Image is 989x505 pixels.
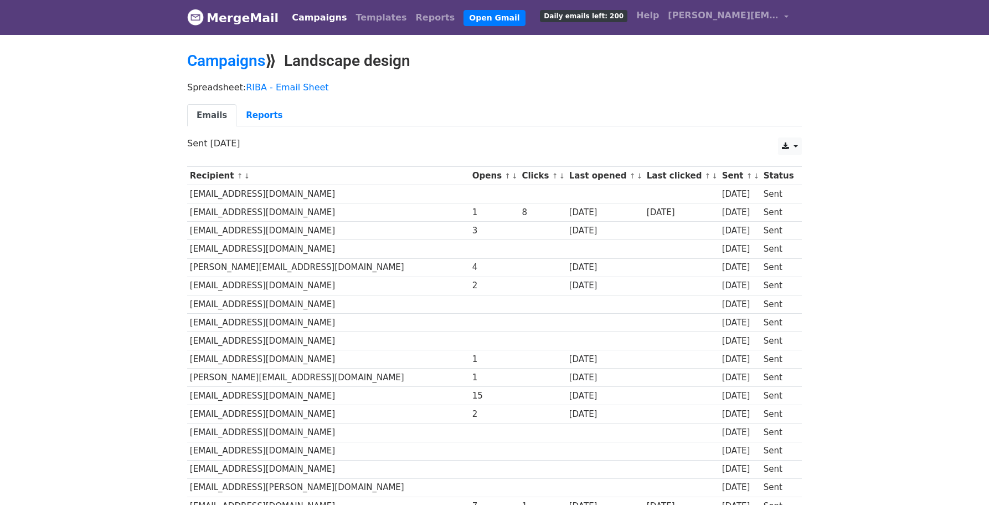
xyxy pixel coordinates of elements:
div: 15 [472,390,517,402]
img: MergeMail logo [187,9,204,25]
a: Templates [351,7,411,29]
h2: ⟫ Landscape design [187,52,802,70]
td: [EMAIL_ADDRESS][DOMAIN_NAME] [187,350,470,369]
a: ↓ [637,172,643,180]
td: [EMAIL_ADDRESS][DOMAIN_NAME] [187,185,470,203]
td: [EMAIL_ADDRESS][DOMAIN_NAME] [187,405,470,424]
a: ↓ [712,172,718,180]
td: [PERSON_NAME][EMAIL_ADDRESS][DOMAIN_NAME] [187,258,470,277]
a: Open Gmail [463,10,525,26]
td: [EMAIL_ADDRESS][DOMAIN_NAME] [187,240,470,258]
div: [DATE] [722,353,759,366]
div: [DATE] [569,353,641,366]
td: Sent [761,295,796,313]
a: ↓ [244,172,250,180]
div: 2 [472,408,517,421]
a: ↑ [746,172,753,180]
p: Spreadsheet: [187,81,802,93]
div: [DATE] [722,390,759,402]
div: 1 [472,371,517,384]
td: [EMAIL_ADDRESS][DOMAIN_NAME] [187,460,470,478]
div: [DATE] [569,390,641,402]
div: [DATE] [722,463,759,476]
a: Daily emails left: 200 [535,4,632,27]
td: Sent [761,460,796,478]
td: Sent [761,331,796,350]
div: [DATE] [569,261,641,274]
div: [DATE] [569,371,641,384]
th: Recipient [187,167,470,185]
div: [DATE] [569,206,641,219]
a: ↓ [753,172,759,180]
div: [DATE] [647,206,717,219]
div: [DATE] [569,279,641,292]
a: Campaigns [287,7,351,29]
a: ↑ [552,172,558,180]
a: ↑ [504,172,511,180]
div: [DATE] [722,371,759,384]
td: [EMAIL_ADDRESS][DOMAIN_NAME] [187,387,470,405]
td: [EMAIL_ADDRESS][DOMAIN_NAME] [187,295,470,313]
th: Sent [719,167,761,185]
td: Sent [761,478,796,497]
th: Opens [470,167,519,185]
td: [EMAIL_ADDRESS][DOMAIN_NAME] [187,313,470,331]
td: Sent [761,277,796,295]
div: 1 [472,206,517,219]
div: [DATE] [722,317,759,329]
a: ↑ [630,172,636,180]
span: Daily emails left: 200 [540,10,627,22]
a: Help [632,4,663,27]
div: [DATE] [722,225,759,237]
a: MergeMail [187,6,279,29]
th: Status [761,167,796,185]
p: Sent [DATE] [187,137,802,149]
div: [DATE] [722,279,759,292]
div: [DATE] [722,426,759,439]
div: [DATE] [722,335,759,348]
td: Sent [761,405,796,424]
div: [DATE] [569,408,641,421]
td: Sent [761,369,796,387]
a: Reports [236,104,292,127]
div: [DATE] [722,445,759,457]
div: 4 [472,261,517,274]
th: Clicks [519,167,566,185]
a: RIBA - Email Sheet [246,82,328,93]
td: [EMAIL_ADDRESS][DOMAIN_NAME] [187,442,470,460]
a: Reports [411,7,460,29]
td: Sent [761,222,796,240]
td: Sent [761,313,796,331]
th: Last clicked [644,167,719,185]
div: 2 [472,279,517,292]
div: [DATE] [722,206,759,219]
td: Sent [761,185,796,203]
td: [EMAIL_ADDRESS][DOMAIN_NAME] [187,331,470,350]
div: [DATE] [722,243,759,256]
th: Last opened [566,167,644,185]
div: [DATE] [722,298,759,311]
td: Sent [761,240,796,258]
td: Sent [761,258,796,277]
td: Sent [761,387,796,405]
td: [EMAIL_ADDRESS][PERSON_NAME][DOMAIN_NAME] [187,478,470,497]
a: ↑ [237,172,243,180]
span: [PERSON_NAME][EMAIL_ADDRESS][DOMAIN_NAME] [668,9,779,22]
a: ↑ [705,172,711,180]
div: [DATE] [722,481,759,494]
a: Emails [187,104,236,127]
td: Sent [761,203,796,222]
a: [PERSON_NAME][EMAIL_ADDRESS][DOMAIN_NAME] [663,4,793,30]
a: ↓ [559,172,565,180]
td: [EMAIL_ADDRESS][DOMAIN_NAME] [187,424,470,442]
td: [EMAIL_ADDRESS][DOMAIN_NAME] [187,203,470,222]
div: [DATE] [722,408,759,421]
td: Sent [761,424,796,442]
div: [DATE] [569,225,641,237]
td: [PERSON_NAME][EMAIL_ADDRESS][DOMAIN_NAME] [187,369,470,387]
td: Sent [761,442,796,460]
div: 8 [522,206,564,219]
div: [DATE] [722,188,759,201]
div: 3 [472,225,517,237]
a: Campaigns [187,52,265,70]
